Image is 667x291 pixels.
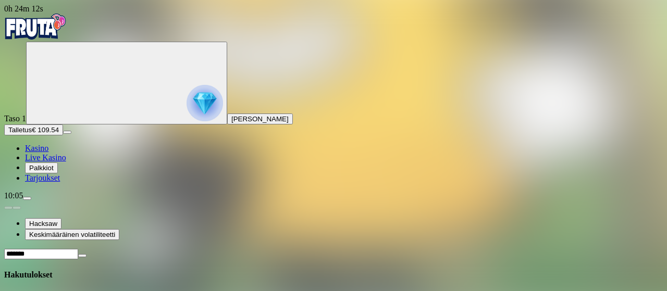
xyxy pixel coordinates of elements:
[25,162,58,173] button: Palkkiot
[4,144,663,183] nav: Main menu
[4,14,67,40] img: Fruta
[29,164,54,172] span: Palkkiot
[4,32,67,41] a: Fruta
[23,197,31,200] button: menu
[26,42,227,124] button: reward progress
[4,4,43,13] span: user session time
[13,206,21,209] button: next slide
[25,153,66,162] a: Live Kasino
[187,85,223,121] img: reward progress
[4,191,23,200] span: 10:05
[78,254,87,257] button: clear entry
[25,144,48,153] a: Kasino
[4,206,13,209] button: prev slide
[4,270,663,280] h4: Hakutulokset
[4,249,78,259] input: Search
[4,14,663,183] nav: Primary
[4,124,63,135] button: Talletusplus icon€ 109.54
[25,173,60,182] a: Tarjoukset
[4,114,26,123] span: Taso 1
[231,115,289,123] span: [PERSON_NAME]
[8,126,32,134] span: Talletus
[227,113,293,124] button: [PERSON_NAME]
[29,220,57,227] span: Hacksaw
[25,218,61,229] button: Hacksaw
[29,231,115,238] span: Keskimääräinen volatiliteetti
[32,126,59,134] span: € 109.54
[25,229,119,240] button: Keskimääräinen volatiliteetti
[63,131,71,134] button: menu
